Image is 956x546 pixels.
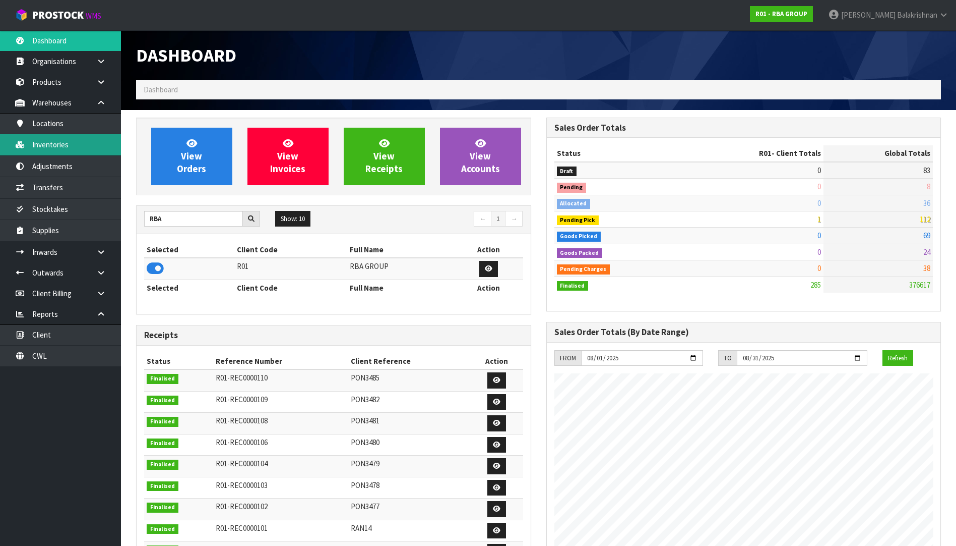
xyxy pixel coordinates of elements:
[557,167,577,177] span: Draft
[351,459,379,468] span: PON3479
[491,211,505,227] a: 1
[247,128,329,185] a: ViewInvoices
[351,395,379,404] span: PON3482
[557,248,603,258] span: Goods Packed
[817,231,821,240] span: 0
[147,374,178,384] span: Finalised
[755,10,807,18] strong: R01 - RBA GROUP
[351,373,379,383] span: PON3485
[147,417,178,427] span: Finalised
[351,502,379,511] span: PON3477
[557,199,591,209] span: Allocated
[86,11,101,21] small: WMS
[440,128,521,185] a: ViewAccounts
[817,247,821,257] span: 0
[923,166,930,175] span: 83
[923,231,930,240] span: 69
[151,128,232,185] a: ViewOrders
[144,242,234,258] th: Selected
[927,182,930,191] span: 8
[823,145,933,161] th: Global Totals
[923,247,930,257] span: 24
[147,439,178,449] span: Finalised
[344,128,425,185] a: ViewReceipts
[474,211,491,227] a: ←
[144,280,234,296] th: Selected
[810,280,821,290] span: 285
[923,263,930,273] span: 38
[351,523,371,533] span: RAN14
[759,148,772,158] span: R01
[351,438,379,447] span: PON3480
[923,198,930,208] span: 36
[897,10,937,20] span: Balakrishnan
[461,137,500,175] span: View Accounts
[234,280,347,296] th: Client Code
[557,264,610,275] span: Pending Charges
[216,480,268,490] span: R01-REC0000103
[909,280,930,290] span: 376617
[136,44,236,67] span: Dashboard
[882,350,913,366] button: Refresh
[471,353,523,369] th: Action
[557,232,601,242] span: Goods Picked
[216,438,268,447] span: R01-REC0000106
[554,327,933,337] h3: Sales Order Totals (By Date Range)
[147,503,178,513] span: Finalised
[147,460,178,470] span: Finalised
[234,258,347,280] td: R01
[216,373,268,383] span: R01-REC0000110
[213,353,348,369] th: Reference Number
[750,6,813,22] a: R01 - RBA GROUP
[234,242,347,258] th: Client Code
[554,123,933,133] h3: Sales Order Totals
[557,183,587,193] span: Pending
[557,215,599,226] span: Pending Pick
[15,9,28,21] img: cube-alt.png
[144,331,523,340] h3: Receipts
[144,211,243,227] input: Search clients
[365,137,403,175] span: View Receipts
[341,211,523,229] nav: Page navigation
[144,353,213,369] th: Status
[216,395,268,404] span: R01-REC0000109
[147,481,178,492] span: Finalised
[216,523,268,533] span: R01-REC0000101
[679,145,823,161] th: - Client Totals
[216,459,268,468] span: R01-REC0000104
[554,145,679,161] th: Status
[554,350,581,366] div: FROM
[351,416,379,425] span: PON3481
[817,182,821,191] span: 0
[351,480,379,490] span: PON3478
[32,9,84,22] span: ProStock
[147,396,178,406] span: Finalised
[817,263,821,273] span: 0
[347,280,455,296] th: Full Name
[455,242,523,258] th: Action
[348,353,471,369] th: Client Reference
[455,280,523,296] th: Action
[817,198,821,208] span: 0
[505,211,523,227] a: →
[920,214,930,224] span: 112
[841,10,896,20] span: [PERSON_NAME]
[347,242,455,258] th: Full Name
[177,137,206,175] span: View Orders
[216,416,268,425] span: R01-REC0000108
[347,258,455,280] td: RBA GROUP
[270,137,305,175] span: View Invoices
[817,214,821,224] span: 1
[216,502,268,511] span: R01-REC0000102
[147,524,178,534] span: Finalised
[275,211,310,227] button: Show: 10
[718,350,737,366] div: TO
[557,281,589,291] span: Finalised
[144,85,178,94] span: Dashboard
[817,166,821,175] span: 0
